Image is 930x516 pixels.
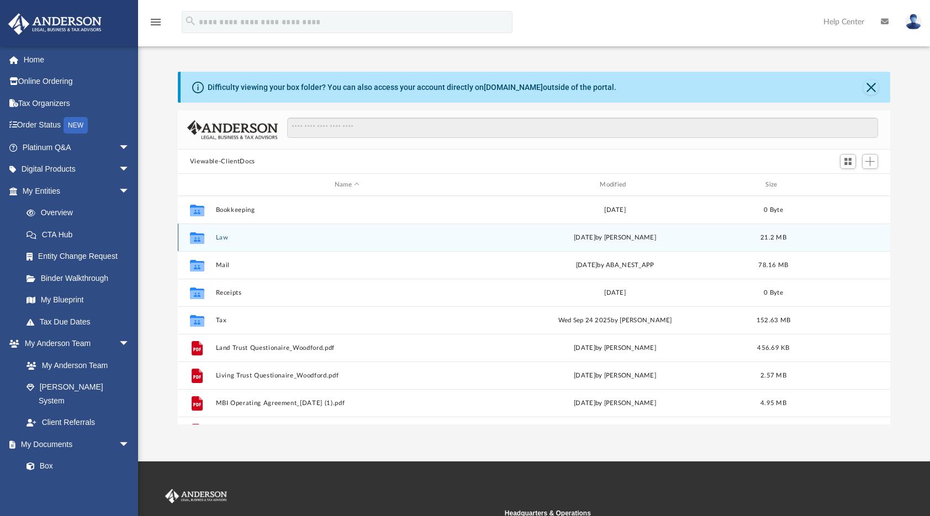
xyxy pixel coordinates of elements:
span: 0 Byte [764,290,783,296]
div: Name [215,180,478,190]
div: NEW [64,117,88,134]
a: menu [149,21,162,29]
a: Digital Productsarrow_drop_down [8,158,146,180]
div: id [182,180,210,190]
button: Tax [215,317,478,324]
span: [DATE] [576,262,598,268]
button: Living Trust Questionaire_Woodford.pdf [215,372,478,379]
a: Tax Due Dates [15,311,146,333]
a: [PERSON_NAME] System [15,376,141,412]
div: Modified [483,180,747,190]
span: 21.2 MB [760,235,786,241]
div: [DATE] [483,205,746,215]
img: Anderson Advisors Platinum Portal [5,13,105,35]
span: 456.69 KB [757,345,789,351]
a: My Documentsarrow_drop_down [8,433,141,455]
a: Overview [15,202,146,224]
div: id [800,180,878,190]
a: Home [8,49,146,71]
a: Entity Change Request [15,246,146,268]
div: Size [751,180,795,190]
button: Close [863,79,879,95]
a: My Entitiesarrow_drop_down [8,180,146,202]
div: by ABA_NEST_APP [483,260,746,270]
button: Mail [215,262,478,269]
button: Viewable-ClientDocs [190,157,255,167]
a: Online Ordering [8,71,146,93]
img: Anderson Advisors Platinum Portal [163,489,229,503]
span: 4.95 MB [760,400,786,406]
span: arrow_drop_down [119,333,141,355]
div: [DATE] by [PERSON_NAME] [483,398,746,408]
a: My Anderson Teamarrow_drop_down [8,333,141,355]
button: Switch to Grid View [840,154,857,169]
button: MBI Operating Agreement_[DATE] (1).pdf [215,400,478,407]
button: Land Trust Questionaire_Woodford.pdf [215,344,478,352]
a: My Anderson Team [15,354,135,376]
a: My Blueprint [15,289,141,311]
button: Law [215,234,478,241]
div: [DATE] by [PERSON_NAME] [483,371,746,381]
a: Platinum Q&Aarrow_drop_down [8,136,146,158]
div: [DATE] [483,288,746,298]
a: CTA Hub [15,224,146,246]
div: Wed Sep 24 2025 by [PERSON_NAME] [483,316,746,326]
a: Box [15,455,135,477]
div: grid [178,196,891,425]
button: Add [862,154,879,169]
span: arrow_drop_down [119,158,141,181]
a: Tax Organizers [8,92,146,114]
span: arrow_drop_down [119,180,141,203]
a: Order StatusNEW [8,114,146,137]
i: menu [149,15,162,29]
input: Search files and folders [287,118,878,139]
span: arrow_drop_down [119,136,141,159]
a: Binder Walkthrough [15,267,146,289]
span: 152.63 MB [757,317,790,323]
div: Difficulty viewing your box folder? You can also access your account directly on outside of the p... [208,82,616,93]
span: 2.57 MB [760,373,786,379]
a: Meeting Minutes [15,477,141,499]
a: Client Referrals [15,412,141,434]
button: Bookkeeping [215,206,478,214]
button: Receipts [215,289,478,296]
span: 78.16 MB [758,262,788,268]
div: [DATE] by [PERSON_NAME] [483,343,746,353]
i: search [184,15,197,27]
span: arrow_drop_down [119,433,141,456]
a: [DOMAIN_NAME] [484,83,543,92]
img: User Pic [905,14,922,30]
span: 0 Byte [764,207,783,213]
div: [DATE] by [PERSON_NAME] [483,233,746,243]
